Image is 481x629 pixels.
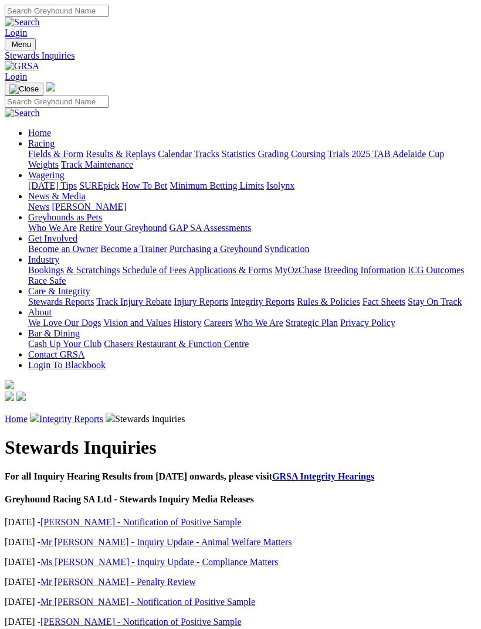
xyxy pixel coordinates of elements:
[28,318,476,328] div: About
[5,38,36,50] button: Toggle navigation
[28,254,59,264] a: Industry
[363,297,405,307] a: Fact Sheets
[173,318,201,328] a: History
[327,149,349,159] a: Trials
[5,617,476,627] p: [DATE] -
[408,265,464,275] a: ICG Outcomes
[28,297,476,307] div: Care & Integrity
[297,297,360,307] a: Rules & Policies
[28,181,476,191] div: Wagering
[12,40,31,49] span: Menu
[28,128,51,138] a: Home
[79,223,167,233] a: Retire Your Greyhound
[28,339,101,349] a: Cash Up Your Club
[286,318,338,328] a: Strategic Plan
[204,318,232,328] a: Careers
[275,265,321,275] a: MyOzChase
[5,17,40,28] img: Search
[86,149,155,159] a: Results & Replays
[28,265,120,275] a: Bookings & Scratchings
[5,414,28,424] a: Home
[122,181,168,191] a: How To Bet
[28,318,101,328] a: We Love Our Dogs
[40,557,279,567] a: Ms [PERSON_NAME] - Inquiry Update - Compliance Matters
[291,149,326,159] a: Coursing
[351,149,444,159] a: 2025 TAB Adelaide Cup
[28,244,98,254] a: Become an Owner
[5,471,374,481] b: For all Inquiry Hearing Results from [DATE] onwards, please visit
[28,181,77,191] a: [DATE] Tips
[28,202,49,212] a: News
[28,276,66,285] a: Race Safe
[28,339,476,349] div: Bar & Dining
[28,286,90,296] a: Care & Integrity
[170,244,262,254] a: Purchasing a Greyhound
[28,265,476,286] div: Industry
[194,149,219,159] a: Tracks
[30,413,39,422] img: chevron-right.svg
[158,149,192,159] a: Calendar
[28,328,80,338] a: Bar & Dining
[231,297,294,307] a: Integrity Reports
[174,297,228,307] a: Injury Reports
[28,297,94,307] a: Stewards Reports
[40,617,242,627] a: [PERSON_NAME] - Notification of Positive Sample
[28,212,102,222] a: Greyhounds as Pets
[79,181,119,191] a: SUREpick
[40,577,196,587] a: Mr [PERSON_NAME] - Penalty Review
[46,82,55,91] img: logo-grsa-white.png
[52,202,126,212] a: [PERSON_NAME]
[5,96,109,108] input: Search
[235,318,283,328] a: Who We Are
[28,307,52,317] a: About
[28,223,476,233] div: Greyhounds as Pets
[222,149,256,159] a: Statistics
[5,380,14,389] img: logo-grsa-white.png
[5,61,39,72] img: GRSA
[5,494,476,505] h4: Greyhound Racing SA Ltd - Stewards Inquiry Media Releases
[28,233,77,243] a: Get Involved
[103,318,171,328] a: Vision and Values
[28,191,86,201] a: News & Media
[5,50,476,61] a: Stewards Inquiries
[122,265,186,275] a: Schedule of Fees
[104,339,249,349] a: Chasers Restaurant & Function Centre
[5,437,476,458] h1: Stewards Inquiries
[28,244,476,254] div: Get Involved
[28,138,55,148] a: Racing
[170,223,252,233] a: GAP SA Assessments
[28,223,77,233] a: Who We Are
[100,244,167,254] a: Become a Trainer
[340,318,395,328] a: Privacy Policy
[39,414,103,424] a: Integrity Reports
[28,170,65,180] a: Wagering
[40,597,255,607] a: Mr [PERSON_NAME] - Notification of Positive Sample
[258,149,289,159] a: Grading
[5,557,476,567] p: [DATE] -
[40,537,292,547] a: Mr [PERSON_NAME] - Inquiry Update - Animal Welfare Matters
[5,108,40,118] img: Search
[408,297,462,307] a: Stay On Track
[28,149,476,170] div: Racing
[28,149,83,159] a: Fields & Form
[5,5,109,17] input: Search
[188,265,272,275] a: Applications & Forms
[40,517,242,527] a: [PERSON_NAME] - Notification of Positive Sample
[5,597,476,607] p: [DATE] -
[266,181,294,191] a: Isolynx
[5,72,27,81] a: Login
[170,181,264,191] a: Minimum Betting Limits
[324,265,405,275] a: Breeding Information
[5,537,476,548] p: [DATE] -
[28,202,476,212] div: News & Media
[16,392,26,401] img: twitter.svg
[5,413,476,424] p: Stewards Inquiries
[9,84,39,94] img: Close
[28,349,84,359] a: Contact GRSA
[5,392,14,401] img: facebook.svg
[28,360,106,370] a: Login To Blackbook
[5,28,27,38] a: Login
[106,413,115,422] img: chevron-right.svg
[5,83,43,96] button: Toggle navigation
